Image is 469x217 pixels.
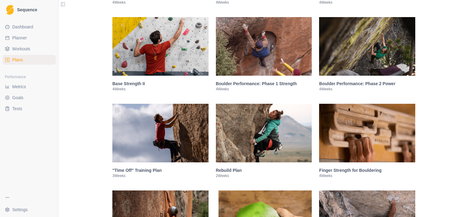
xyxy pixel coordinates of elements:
[319,173,415,178] p: 4 Weeks
[216,167,312,173] h3: Rebuild Plan
[12,57,23,63] span: Plans
[112,167,209,173] h3: "Time Off" Training Plan
[216,104,312,162] img: Rebuild Plan
[319,81,415,87] h3: Boulder Performance: Phase 2 Power
[12,46,30,52] span: Workouts
[112,17,209,76] img: Base Strength II
[2,82,56,92] a: Metrics
[112,173,209,178] p: 3 Weeks
[319,87,415,92] p: 4 Weeks
[216,81,312,87] h3: Boulder Performance: Phase 1 Strength
[2,93,56,103] a: Goals
[112,87,209,92] p: 4 Weeks
[2,2,56,17] a: LogoSequence
[216,173,312,178] p: 2 Weeks
[12,106,22,112] span: Tests
[2,205,56,215] button: Settings
[2,55,56,65] a: Plans
[216,87,312,92] p: 4 Weeks
[112,104,209,162] img: "Time Off" Training Plan
[12,35,27,41] span: Planner
[12,84,26,90] span: Metrics
[319,167,415,173] h3: Finger Strength for Bouldering
[2,72,56,82] div: Performance
[2,104,56,114] a: Tests
[2,33,56,43] a: Planner
[17,8,37,12] span: Sequence
[216,17,312,76] img: Boulder Performance: Phase 1 Strength
[112,81,209,87] h3: Base Strength II
[319,104,415,162] img: Finger Strength for Bouldering
[2,22,56,32] a: Dashboard
[12,95,24,101] span: Goals
[319,17,415,76] img: Boulder Performance: Phase 2 Power
[12,24,33,30] span: Dashboard
[6,5,14,15] img: Logo
[2,44,56,54] a: Workouts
